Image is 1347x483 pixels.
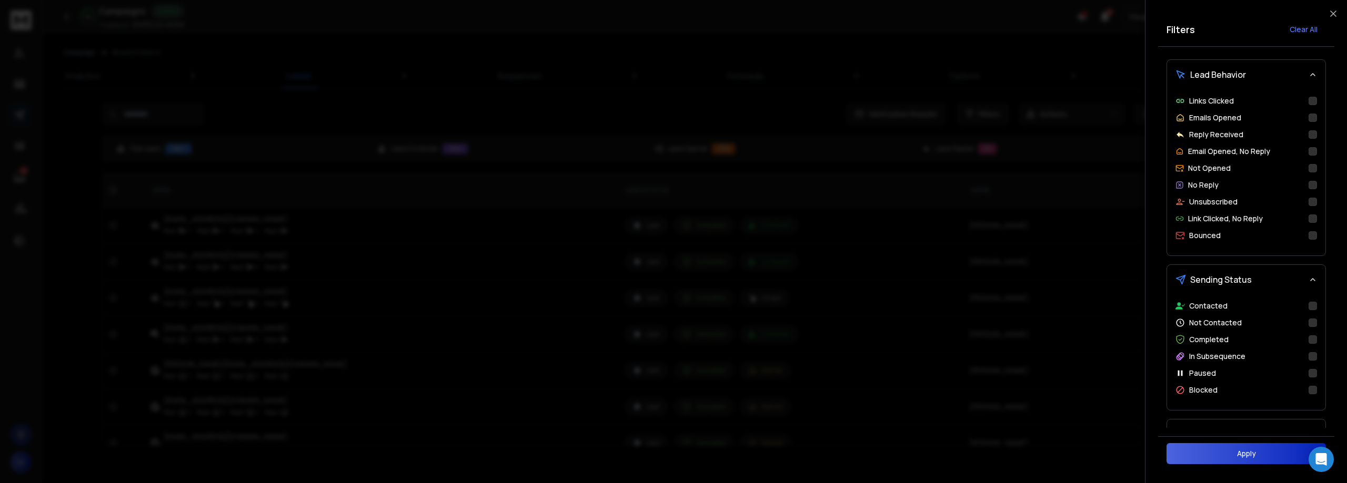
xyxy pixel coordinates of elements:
[1167,265,1325,294] button: Sending Status
[1190,273,1252,286] span: Sending Status
[1188,180,1219,190] p: No Reply
[1189,334,1229,345] p: Completed
[1167,22,1195,37] h2: Filters
[1189,197,1238,207] p: Unsubscribed
[1189,385,1218,395] p: Blocked
[1189,230,1221,241] p: Bounced
[1189,129,1243,140] p: Reply Received
[1189,96,1234,106] p: Links Clicked
[1189,112,1241,123] p: Emails Opened
[1189,368,1216,378] p: Paused
[1190,68,1246,81] span: Lead Behavior
[1167,443,1326,464] button: Apply
[1167,60,1325,89] button: Lead Behavior
[1188,163,1231,173] p: Not Opened
[1281,19,1326,40] button: Clear All
[1189,317,1242,328] p: Not Contacted
[1189,351,1245,362] p: In Subsequence
[1189,301,1228,311] p: Contacted
[1188,213,1263,224] p: Link Clicked, No Reply
[1167,419,1325,449] button: Email Provider
[1167,294,1325,410] div: Sending Status
[1309,447,1334,472] div: Open Intercom Messenger
[1167,89,1325,255] div: Lead Behavior
[1188,146,1270,157] p: Email Opened, No Reply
